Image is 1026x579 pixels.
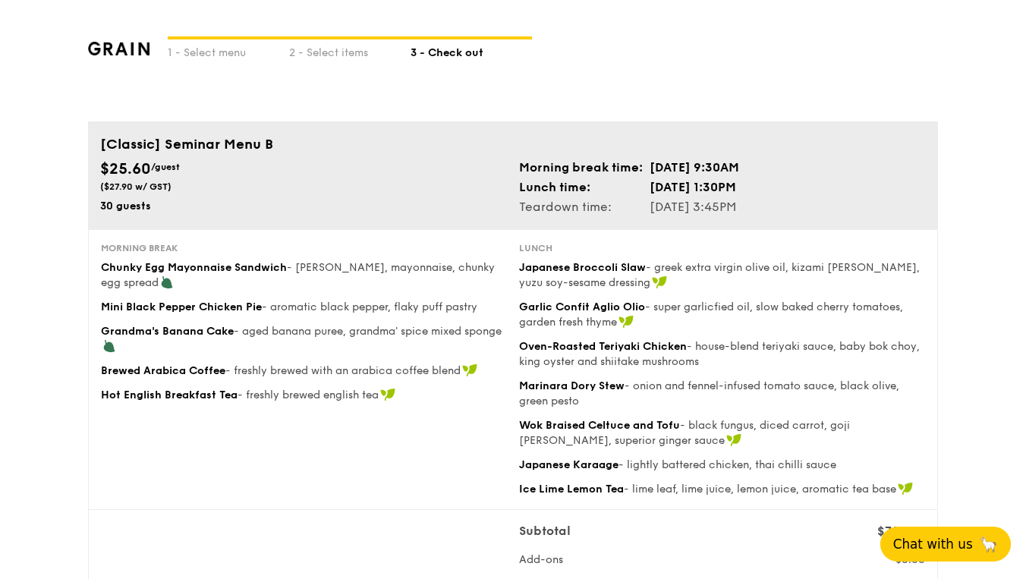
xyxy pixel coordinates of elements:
[519,340,687,353] span: Oven-Roasted Teriyaki Chicken
[225,364,461,377] span: - freshly brewed with an arabica coffee blend
[411,39,532,61] div: 3 - Check out
[519,419,680,432] span: Wok Braised Celtuce and Tofu
[880,527,1011,562] button: Chat with us🦙
[726,433,741,447] img: icon-vegan.f8ff3823.svg
[519,458,618,471] span: Japanese Karaage
[234,325,502,338] span: - aged banana puree, grandma' spice mixed sponge
[100,181,172,192] span: ($27.90 w/ GST)
[618,458,836,471] span: - lightly battered chicken, thai chilli sauce
[88,42,149,55] img: grain-logotype.1cdc1e11.png
[101,261,495,289] span: - [PERSON_NAME], mayonnaise, chunky egg spread
[649,178,740,197] td: [DATE] 1:30PM
[519,553,563,566] span: Add-ons
[101,261,287,274] span: Chunky Egg Mayonnaise Sandwich
[519,340,920,368] span: - house-blend teriyaki sauce, baby bok choy, king oyster and shiitake mushrooms
[898,482,913,496] img: icon-vegan.f8ff3823.svg
[519,242,925,254] div: Lunch
[519,301,645,313] span: Garlic Confit Aglio Olio
[979,535,998,553] span: 🦙
[649,158,740,178] td: [DATE] 9:30AM
[519,178,649,197] td: Lunch time:
[652,275,667,289] img: icon-vegan.f8ff3823.svg
[624,483,896,496] span: - lime leaf, lime juice, lemon juice, aromatic tea base
[102,339,116,353] img: icon-vegetarian.fe4039eb.svg
[380,388,395,401] img: icon-vegan.f8ff3823.svg
[101,242,507,254] div: Morning break
[160,275,174,289] img: icon-vegetarian.fe4039eb.svg
[519,301,903,329] span: - super garlicfied oil, slow baked cherry tomatoes, garden fresh thyme
[101,325,234,338] span: Grandma's Banana Cake
[101,389,238,401] span: Hot English Breakfast Tea
[151,162,180,172] span: /guest
[168,39,289,61] div: 1 - Select menu
[519,261,646,274] span: Japanese Broccoli Slaw
[893,537,973,552] span: Chat with us
[101,301,262,313] span: Mini Black Pepper Chicken Pie
[100,199,507,214] div: 30 guests
[649,197,740,217] td: [DATE] 3:45PM
[519,483,624,496] span: Ice Lime Lemon Tea
[877,524,925,538] span: $768.00
[519,524,571,538] span: Subtotal
[519,379,625,392] span: Marinara Dory Stew
[519,419,850,447] span: - black fungus, diced carrot, goji [PERSON_NAME], superior ginger sauce
[100,160,151,178] span: $25.60
[262,301,477,313] span: - aromatic black pepper, flaky puff pastry
[101,364,225,377] span: Brewed Arabica Coffee
[519,379,899,408] span: - onion and fennel-infused tomato sauce, black olive, green pesto
[618,315,634,329] img: icon-vegan.f8ff3823.svg
[519,158,649,178] td: Morning break time:
[100,134,926,155] div: [Classic] Seminar Menu B
[238,389,379,401] span: - freshly brewed english tea
[462,363,477,377] img: icon-vegan.f8ff3823.svg
[289,39,411,61] div: 2 - Select items
[519,197,649,217] td: Teardown time:
[519,261,920,289] span: - greek extra virgin olive oil, kizami [PERSON_NAME], yuzu soy-sesame dressing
